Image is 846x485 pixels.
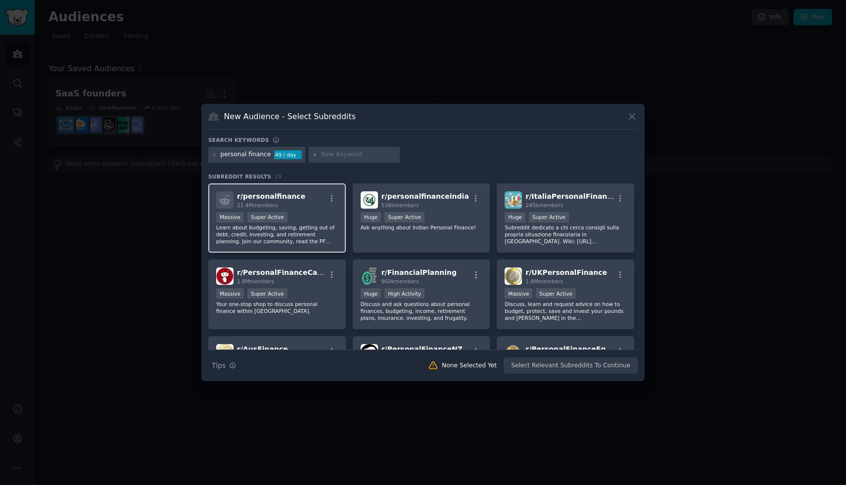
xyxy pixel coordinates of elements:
span: 19 [275,174,282,179]
span: 960k members [381,278,419,284]
div: Massive [505,288,532,299]
p: Ask anything about Indian Personal Finance! [361,224,482,231]
p: Subreddit dedicato a chi cerca consigli sulla propria situazione finanziaria in [GEOGRAPHIC_DATA]... [505,224,626,245]
div: Huge [505,212,525,222]
div: Super Active [536,288,576,299]
div: Huge [361,212,381,222]
span: 1.8M members [237,278,275,284]
img: UKPersonalFinance [505,267,522,285]
span: r/ PersonalFinanceCanada [237,268,336,276]
button: Tips [208,357,239,374]
p: Your one-stop shop to discuss personal finance within [GEOGRAPHIC_DATA]. [216,301,338,314]
span: r/ PersonalFinanceNZ [381,345,463,353]
img: PersonalFinanceNZ [361,344,378,361]
span: 536k members [381,202,419,208]
span: r/ UKPersonalFinance [525,268,607,276]
h3: Search keywords [208,136,269,143]
span: Subreddit Results [208,173,271,180]
p: Discuss and ask questions about personal finances, budgeting, income, retirement plans, insurance... [361,301,482,321]
div: personal finance [221,150,271,159]
img: ItaliaPersonalFinance [505,191,522,209]
div: Super Active [384,212,424,222]
div: Super Active [529,212,569,222]
span: Tips [212,360,226,371]
span: 245k members [525,202,563,208]
span: 1.8M members [525,278,563,284]
div: High Activity [384,288,424,299]
span: r/ personalfinance [237,192,305,200]
span: r/ PersonalFinanceEgypt [525,345,618,353]
img: personalfinanceindia [361,191,378,209]
div: Super Active [247,288,287,299]
div: Massive [216,288,244,299]
h3: New Audience - Select Subreddits [224,111,356,122]
p: Discuss, learn and request advice on how to budget, protect, save and invest your pounds and [PER... [505,301,626,321]
span: r/ AusFinance [237,345,288,353]
img: PersonalFinanceEgypt [505,344,522,361]
div: Massive [216,212,244,222]
img: PersonalFinanceCanada [216,267,234,285]
span: r/ FinancialPlanning [381,268,457,276]
div: 49 / day [274,150,302,159]
div: Huge [361,288,381,299]
span: r/ ItaliaPersonalFinance [525,192,616,200]
span: 21.4M members [237,202,278,208]
img: FinancialPlanning [361,267,378,285]
span: r/ personalfinanceindia [381,192,469,200]
img: AusFinance [216,344,234,361]
div: None Selected Yet [442,361,497,370]
div: Super Active [247,212,287,222]
input: New Keyword [321,150,396,159]
p: Learn about budgeting, saving, getting out of debt, credit, investing, and retirement planning. J... [216,224,338,245]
